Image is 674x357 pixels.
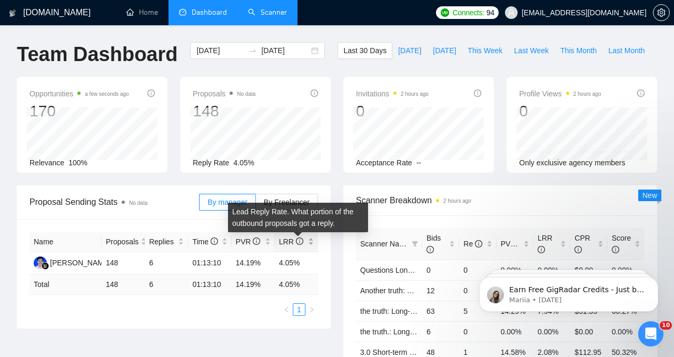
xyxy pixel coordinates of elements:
span: Opportunities [29,87,129,100]
th: Name [29,232,102,252]
span: Scanner Name [360,240,409,248]
td: 6 [145,274,188,295]
span: Score [612,234,631,254]
a: the truth.: Long-term laravel gigradar [360,328,480,336]
span: filter [412,241,418,247]
span: Reply Rate [193,158,229,167]
td: 0 [459,260,496,280]
span: By manager [207,198,247,206]
td: 148 [102,252,145,274]
span: Replies [149,236,176,247]
div: 0 [519,101,601,121]
span: New [642,191,657,200]
span: PVR [501,240,526,248]
button: [DATE] [392,42,427,59]
span: left [283,306,290,313]
span: info-circle [538,246,545,253]
td: 5 [459,301,496,321]
a: 3.0 Short-term Laravel [360,348,433,356]
div: 148 [193,101,255,121]
td: 4.05% [275,252,318,274]
span: info-circle [612,246,619,253]
th: Replies [145,232,188,252]
div: 0 [356,101,429,121]
span: dashboard [179,8,186,16]
td: 0.00% [608,321,645,342]
span: Connects: [452,7,484,18]
td: 0.00% [497,321,533,342]
span: info-circle [427,246,434,253]
span: Re [463,240,482,248]
a: searchScanner [248,8,287,17]
td: 0 [459,280,496,301]
td: $0.00 [570,321,607,342]
button: [DATE] [427,42,462,59]
a: Another truth: Long-term laravel gigradar [360,286,493,295]
button: This Week [462,42,508,59]
a: setting [653,8,670,17]
th: Proposals [102,232,145,252]
span: info-circle [475,240,482,247]
span: PVR [236,237,261,246]
td: 4.05 % [275,274,318,295]
span: Profile Views [519,87,601,100]
span: filter [410,236,420,252]
span: No data [129,200,147,206]
span: No data [237,91,255,97]
span: info-circle [147,90,155,97]
span: Invitations [356,87,429,100]
td: 0 [459,321,496,342]
span: CPR [574,234,590,254]
span: Proposal Sending Stats [29,195,199,209]
span: info-circle [311,90,318,97]
h1: Team Dashboard [17,42,177,67]
span: info-circle [211,237,218,245]
span: -- [417,158,421,167]
span: 4.05% [233,158,254,167]
a: 1 [293,304,305,315]
span: right [309,306,315,313]
span: Last 30 Days [343,45,386,56]
button: Last 30 Days [338,42,392,59]
span: LRR [538,234,552,254]
span: Last Week [514,45,549,56]
button: left [280,303,293,316]
img: NM [34,256,47,270]
a: the truth: Long-term vue gigradar [360,307,468,315]
span: Bids [427,234,441,254]
button: right [305,303,318,316]
li: Next Page [305,303,318,316]
span: info-circle [518,240,525,247]
td: 6 [145,252,188,274]
a: Questions Long-term vue gigradar [360,266,472,274]
span: 94 [487,7,494,18]
td: 01:13:10 [188,252,231,274]
iframe: Intercom live chat [638,321,663,346]
span: Scanner Breakdown [356,194,645,207]
span: [DATE] [433,45,456,56]
span: 10 [660,321,672,330]
a: homeHome [126,8,158,17]
span: Last Month [608,45,645,56]
iframe: Intercom notifications message [463,255,674,329]
span: to [249,46,257,55]
time: 2 hours ago [443,198,471,204]
div: [PERSON_NAME] [50,257,111,269]
input: Start date [196,45,244,56]
span: 100% [68,158,87,167]
td: 6 [422,321,459,342]
td: 0 [422,260,459,280]
span: Dashboard [192,8,227,17]
td: 01:13:10 [188,274,231,295]
time: 2 hours ago [573,91,601,97]
span: By Freelancer [264,198,310,206]
button: Last Month [602,42,650,59]
span: This Week [468,45,502,56]
span: info-circle [474,90,481,97]
td: 148 [102,274,145,295]
span: Acceptance Rate [356,158,412,167]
